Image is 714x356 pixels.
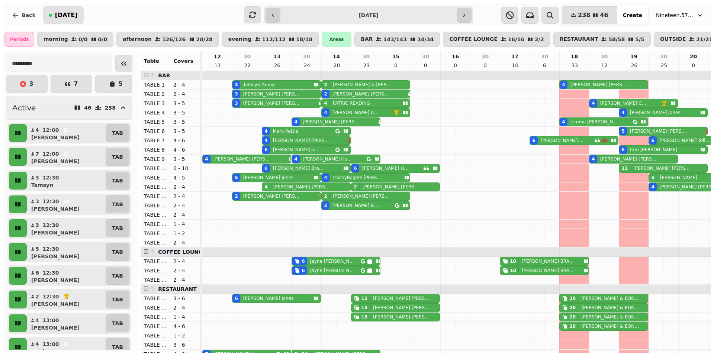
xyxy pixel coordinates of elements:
p: 10 [512,62,518,69]
p: [PERSON_NAME] [31,205,80,213]
button: TAB [106,338,129,356]
button: BAR143/14334/34 [354,32,440,47]
p: 21 / 21 [696,37,713,42]
p: TraceyRogers [PERSON_NAME] [332,175,385,181]
p: 3 - 6 [173,295,197,302]
p: 4 - 6 [173,137,197,144]
p: 2 - 4 [173,192,197,200]
p: TABLE 2 [144,90,167,98]
div: Periods [4,32,34,47]
p: 30 [363,53,370,60]
div: 6 [354,165,357,171]
p: TABLE 19 [144,230,167,237]
p: [PERSON_NAME] Cook [332,110,380,116]
p: TABLE 50 [144,239,167,246]
p: TABLE 22 [144,276,167,284]
button: 23846 [562,6,617,24]
p: Jayne [PERSON_NAME] [310,258,355,264]
p: TAB [112,343,123,351]
div: 4 [621,110,624,116]
p: TABLE 25 [144,313,167,321]
p: 238 [105,105,116,110]
span: Create [623,13,642,18]
button: TAB [106,195,129,213]
p: 12:30 [42,221,59,229]
button: TAB [106,148,129,166]
p: [PERSON_NAME] [31,229,80,236]
p: 34 / 34 [417,37,434,42]
div: 20 [569,323,576,329]
p: 6 - 10 [173,165,197,172]
p: 3 [35,221,39,229]
p: [PERSON_NAME] [31,158,80,165]
p: [PERSON_NAME] [PERSON_NAME] [600,156,657,162]
button: TAB [106,267,129,285]
p: 4 [35,317,39,324]
p: 12 [213,53,221,60]
p: 13:00 [42,340,59,348]
p: [PERSON_NAME] Betteley [332,203,381,208]
p: 2 - 4 [173,304,197,311]
p: [PERSON_NAME] [660,175,697,181]
p: 1 - 2 [173,230,197,237]
p: 2 - 4 [173,81,197,88]
p: 15 [392,53,399,60]
p: 3 - 5 [173,118,197,126]
p: [PERSON_NAME] [PERSON_NAME] [630,128,687,134]
p: 25 [660,62,666,69]
p: 2 / 2 [535,37,544,42]
p: 12 [601,62,607,69]
div: 4 [324,100,327,106]
div: 4 [651,184,654,190]
button: Active46238 [6,96,132,120]
div: Areas [322,32,351,47]
p: TABLE 26 [144,323,167,330]
p: 12:30 [42,269,59,276]
span: Back [22,13,36,18]
p: TAB [112,177,123,184]
p: 26 [631,62,637,69]
span: 🍴 COFFEE LOUNGE [150,249,206,255]
p: [PERSON_NAME] [PERSON_NAME] [332,91,390,97]
p: 7 [74,81,78,87]
button: 612:30[PERSON_NAME] [28,267,104,285]
div: 10 [510,258,516,264]
p: 4 [35,340,39,348]
span: 46 [600,12,608,18]
p: 2 - 4 [173,276,197,284]
p: 30 [541,53,548,60]
p: [PERSON_NAME] [PERSON_NAME] [243,100,300,106]
div: 4 [592,156,595,162]
p: 3 - 6 [173,341,197,349]
div: 5 [235,175,238,181]
p: 2 - 4 [173,90,197,98]
button: Back [6,6,42,24]
p: TABLE 27 [144,332,167,339]
button: 512:30[PERSON_NAME] [28,243,104,261]
p: [PERSON_NAME] [PERSON_NAME] [633,165,692,171]
p: 0 [452,62,458,69]
p: 4 [35,126,39,134]
p: 1 - 4 [173,220,197,228]
p: [PERSON_NAME] [PERSON_NAME] [243,91,300,97]
p: 13 [273,53,280,60]
p: 2 - 4 [173,239,197,246]
p: TAB [112,296,123,303]
p: [PERSON_NAME] Cashmore [600,100,647,106]
p: Tamsyn [31,181,53,189]
div: 6 [264,147,267,153]
div: 2 [324,203,327,208]
p: 11 [214,62,220,69]
p: [PERSON_NAME] [31,276,80,284]
p: TAB [112,129,123,137]
p: [PERSON_NAME] Hampson [362,165,409,171]
button: 312:30Tamsyn [28,172,104,190]
div: 2 [324,193,327,199]
button: TAB [106,219,129,237]
p: 23 [363,62,369,69]
div: 2 [324,82,327,88]
span: Table [144,58,159,64]
p: TABLE 8 [144,146,167,153]
div: 15 [361,295,367,301]
p: 4 - 5 [173,174,197,181]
